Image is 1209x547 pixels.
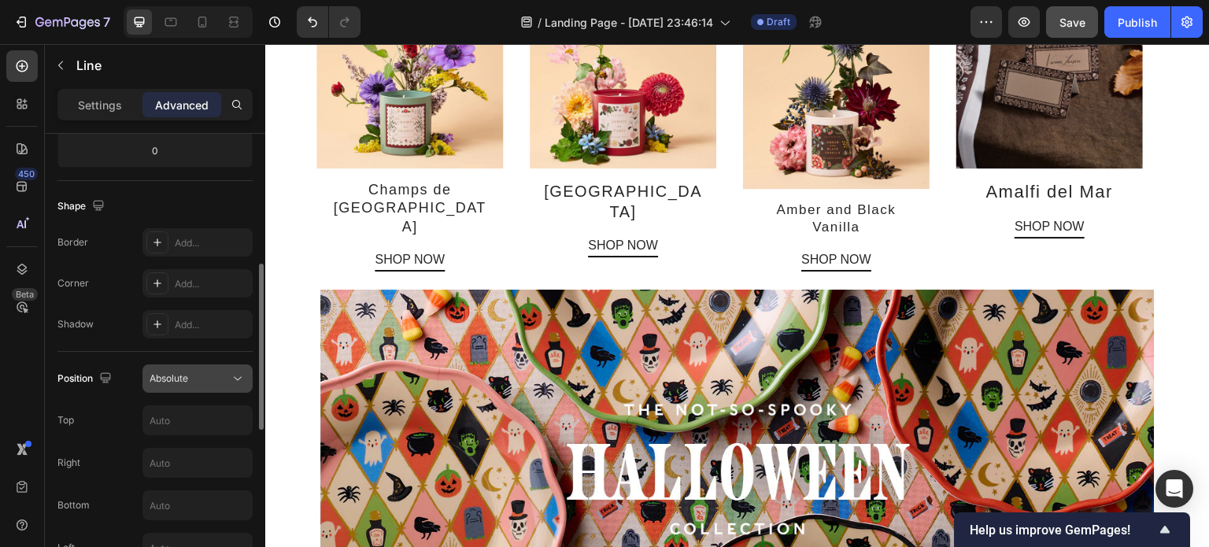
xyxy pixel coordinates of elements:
[103,13,110,31] p: 7
[478,145,664,205] h2: Amber and Black Vanilla
[536,205,606,227] button: <p>SHOP NOW</p>
[538,14,542,31] span: /
[155,97,209,113] p: Advanced
[76,56,246,75] p: Line
[51,124,238,205] h2: Champs de [GEOGRAPHIC_DATA]
[12,288,38,301] div: Beta
[1104,6,1170,38] button: Publish
[323,190,393,213] button: <p>SHOP NOW</p>
[1059,16,1085,29] span: Save
[536,205,606,227] p: SHOP NOW
[6,6,117,38] button: 7
[150,372,188,384] span: Absolute
[109,205,179,227] button: <p>SHOP NOW</p>
[143,491,252,519] input: Auto
[57,498,90,512] div: Bottom
[545,14,713,31] span: Landing Page - [DATE] 23:46:14
[57,317,94,331] div: Shadow
[57,368,115,390] div: Position
[109,205,179,227] p: SHOP NOW
[139,139,171,162] input: 0
[323,190,393,213] p: SHOP NOW
[691,124,878,172] h2: Amalfi del Mar
[57,413,74,427] div: Top
[970,520,1174,539] button: Show survey - Help us improve GemPages!
[749,172,819,194] p: SHOP NOW
[175,277,249,291] div: Add...
[57,456,80,470] div: Right
[143,449,252,477] input: Auto
[970,523,1155,538] span: Help us improve GemPages!
[1046,6,1098,38] button: Save
[57,196,108,217] div: Shape
[57,235,88,249] div: Border
[767,15,790,29] span: Draft
[57,276,89,290] div: Corner
[78,97,122,113] p: Settings
[15,168,38,180] div: 450
[175,236,249,250] div: Add...
[297,6,360,38] div: Undo/Redo
[143,406,252,434] input: Auto
[264,124,451,190] h2: [GEOGRAPHIC_DATA]
[265,44,1209,547] iframe: Design area
[175,318,249,332] div: Add...
[749,172,819,194] button: <p>SHOP NOW</p>
[142,364,253,393] button: Absolute
[1155,470,1193,508] div: Open Intercom Messenger
[1118,14,1157,31] div: Publish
